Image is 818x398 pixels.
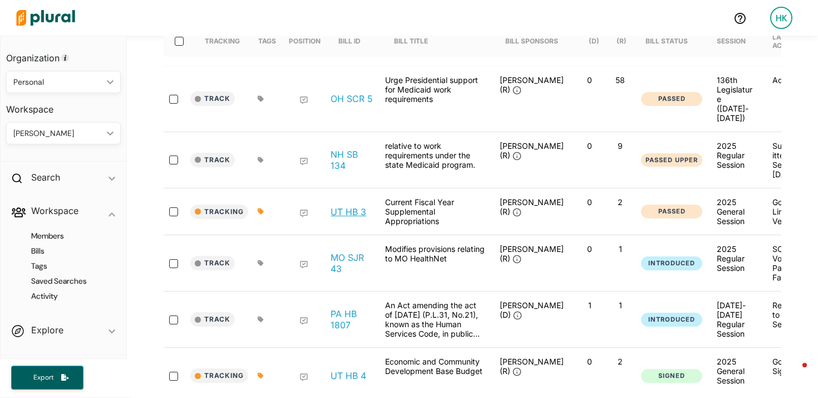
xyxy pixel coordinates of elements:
div: 2025 General Session [717,197,755,226]
div: Tracking [205,37,240,45]
button: Track [190,312,235,327]
div: [PERSON_NAME] [13,128,102,139]
span: [PERSON_NAME] (R) [500,141,564,160]
h4: Saved [1,355,126,382]
div: Add tags [258,95,264,102]
div: (D) [589,26,599,57]
p: 0 [579,357,600,366]
a: HK [761,2,801,33]
div: HK [770,7,792,29]
div: Tracking [205,26,240,57]
iframe: Intercom live chat [780,360,807,387]
button: Track [190,153,235,167]
div: Current Fiscal Year Supplemental Appropriations [380,197,491,226]
span: Export [26,373,61,382]
span: [PERSON_NAME] (D) [500,300,564,319]
div: (D) [589,37,599,45]
div: Add Position Statement [299,209,308,218]
div: Add Position Statement [299,96,308,105]
div: (R) [617,37,627,45]
p: 0 [579,75,600,85]
div: Bill Title [394,26,438,57]
input: select-all-rows [175,37,184,46]
h2: Search [31,171,60,183]
button: Passed Upper [641,153,702,167]
button: Tracking [190,368,248,383]
div: Session [717,26,756,57]
span: [PERSON_NAME] (R) [500,197,564,216]
p: 0 [579,197,600,207]
p: 0 [579,141,600,151]
button: Signed [641,369,702,383]
div: An Act amending the act of [DATE] (P.L.31, No.21), known as the Human Services Code, in public as... [380,300,491,338]
input: select-row-state-oh-136-scr5 [169,95,178,104]
p: 2 [609,357,631,366]
div: Bill Sponsors [505,37,558,45]
p: 2 [609,197,631,207]
button: Passed [641,205,702,219]
div: 136th Legislature ([DATE]-[DATE]) [717,75,755,123]
button: Export [11,366,83,390]
div: Bill ID [338,37,361,45]
div: Bill Status [645,37,688,45]
div: Bill ID [338,26,371,57]
div: Add Position Statement [299,373,308,382]
input: select-row-state-pa-2025_2026-hb1807 [169,316,178,324]
div: Add Position Statement [299,260,308,269]
a: OH SCR 5 [331,93,373,104]
button: Passed [641,92,702,106]
a: Activity [17,291,115,302]
a: UT HB 3 [331,206,366,217]
a: UT HB 4 [331,370,366,381]
a: Saved Searches [17,276,115,287]
div: Latest Action [772,33,810,50]
p: 1 [609,300,631,310]
button: Tracking [190,205,248,219]
div: [DATE]-[DATE] Regular Session [717,300,755,338]
div: Session [717,37,746,45]
h3: Workspace [6,93,121,118]
button: Introduced [641,256,702,270]
span: [PERSON_NAME] (R) [500,75,564,94]
h2: Explore [31,324,63,336]
h2: Workspace [31,205,78,217]
a: Members [17,231,115,241]
div: 2025 Regular Session [717,244,755,273]
div: Personal [13,76,102,88]
a: Tags [17,261,115,271]
div: Position [289,37,321,45]
div: Add tags [258,316,264,323]
button: Track [190,256,235,270]
div: 2025 Regular Session [717,141,755,169]
a: MO SJR 43 [331,252,373,274]
a: Bills [17,246,115,256]
p: 58 [609,75,631,85]
div: Bill Title [394,37,428,45]
a: PA HB 1807 [331,308,373,331]
div: 2025 General Session [717,357,755,385]
button: Track [190,91,235,106]
p: 9 [609,141,631,151]
div: Modifies provisions relating to MO HealthNet [380,244,491,282]
span: [PERSON_NAME] (R) [500,244,564,263]
div: Add tags [258,208,264,215]
div: Add tags [258,260,264,266]
div: Tooltip anchor [60,53,70,63]
div: relative to work requirements under the state Medicaid program. [380,141,491,179]
div: Add tags [258,372,264,379]
p: 0 [579,244,600,254]
div: Add Position Statement [299,317,308,326]
div: Add Position Statement [299,157,308,166]
div: Urge Presidential support for Medicaid work requirements [380,75,491,123]
div: Add tags [258,157,264,163]
div: Economic and Community Development Base Budget [380,357,491,395]
p: 1 [609,244,631,254]
h3: Organization [6,42,121,66]
input: select-row-state-mo-2025-sjr43 [169,259,178,268]
div: Position [289,26,321,57]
